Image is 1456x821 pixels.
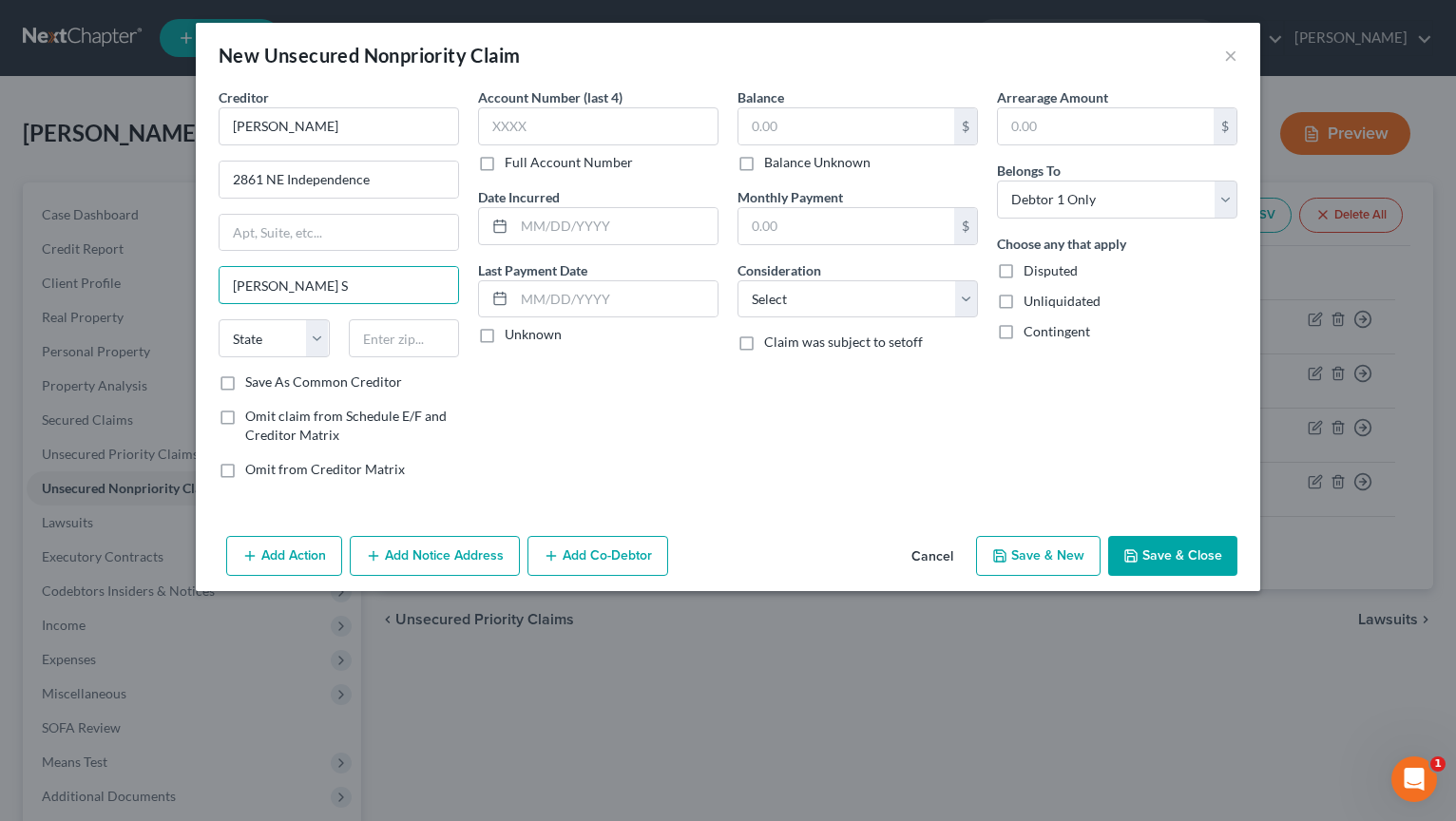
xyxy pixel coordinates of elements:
[1024,293,1101,309] span: Unliquidated
[997,87,1108,107] label: Arrearage Amount
[738,208,954,244] input: 0.00
[219,107,459,145] input: Search creditor by name...
[505,153,633,172] label: Full Account Number
[220,215,458,251] input: Apt, Suite, etc...
[1430,756,1446,772] span: 1
[1024,262,1078,278] span: Disputed
[1214,108,1236,144] div: $
[896,538,968,576] button: Cancel
[527,536,668,576] button: Add Co-Debtor
[219,42,520,68] div: New Unsecured Nonpriority Claim
[954,108,977,144] div: $
[220,267,458,303] input: Enter city...
[764,334,923,350] span: Claim was subject to setoff
[226,536,342,576] button: Add Action
[245,461,405,477] span: Omit from Creditor Matrix
[350,536,520,576] button: Add Notice Address
[738,187,843,207] label: Monthly Payment
[1224,44,1237,67] button: ×
[764,153,871,172] label: Balance Unknown
[1024,323,1090,339] span: Contingent
[997,234,1126,254] label: Choose any that apply
[954,208,977,244] div: $
[245,372,402,391] label: Save As Common Creditor
[1391,756,1437,802] iframe: Intercom live chat
[997,162,1061,179] span: Belongs To
[478,107,718,145] input: XXXX
[738,108,954,144] input: 0.00
[514,281,718,317] input: MM/DD/YYYY
[245,408,447,443] span: Omit claim from Schedule E/F and Creditor Matrix
[219,89,269,105] span: Creditor
[349,319,460,357] input: Enter zip...
[478,260,587,280] label: Last Payment Date
[738,87,784,107] label: Balance
[998,108,1214,144] input: 0.00
[1108,536,1237,576] button: Save & Close
[505,325,562,344] label: Unknown
[220,162,458,198] input: Enter address...
[478,87,623,107] label: Account Number (last 4)
[478,187,560,207] label: Date Incurred
[514,208,718,244] input: MM/DD/YYYY
[976,536,1101,576] button: Save & New
[738,260,821,280] label: Consideration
